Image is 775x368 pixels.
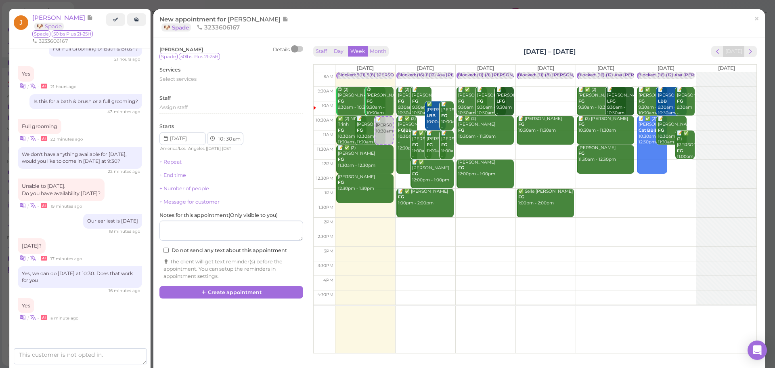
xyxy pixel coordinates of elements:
[18,201,142,210] div: •
[109,288,140,293] span: 09/22/2025 09:57am
[412,171,418,177] b: FG
[658,116,687,145] div: 📝 [PERSON_NAME] 10:30am - 11:30am
[607,87,634,116] div: 📝 [PERSON_NAME] 9:30am - 10:30am
[427,142,433,147] b: FG
[18,179,105,201] div: Unable to [DATE]. Do you have availability [DATE]?
[163,248,169,253] input: Do not send any text about this appointment
[207,146,221,151] span: [DATE]
[357,128,363,133] b: FG
[18,119,61,134] div: Full grooming
[318,263,333,268] span: 3:30pm
[50,204,82,209] span: 09/22/2025 09:54am
[18,266,142,288] div: Yes, we can do [DATE] at 10:30. Does that work for you
[83,214,142,229] div: Our earliest is [DATE]
[677,130,694,172] div: 📝 ✅ (2) [PERSON_NAME] 11:00am - 12:00pm
[49,42,142,57] div: For Full Grooming or Bath & Brush?
[159,76,197,82] span: Select services
[477,87,506,116] div: 📝 [PERSON_NAME] 9:30am - 10:30am
[398,128,412,133] b: FG|BB
[159,53,178,60] span: Spade
[366,87,394,116] div: 😋 [PERSON_NAME] 9:30am - 10:30am
[337,174,394,192] div: [PERSON_NAME] 12:30pm - 1:30pm
[50,315,78,321] span: 09/22/2025 10:12am
[524,47,576,56] h2: [DATE] – [DATE]
[338,99,344,104] b: FG
[197,23,240,31] span: 3233606167
[477,65,494,71] span: [DATE]
[109,229,140,234] span: 09/22/2025 09:54am
[723,46,745,57] button: [DATE]
[537,65,554,71] span: [DATE]
[323,132,333,137] span: 11am
[18,82,142,90] div: •
[179,53,220,60] span: 50lbs Plus 21-25H
[754,13,759,24] span: ×
[338,180,344,185] b: FG
[316,118,333,123] span: 10:30am
[18,134,142,143] div: •
[282,15,288,23] span: Note
[27,84,29,89] i: |
[658,99,667,104] b: LBB
[318,205,333,210] span: 1:30pm
[426,130,446,166] div: 📝 [PERSON_NAME] 11:00am - 12:00pm
[658,65,674,71] span: [DATE]
[163,247,287,254] label: Do not send any text about this appointment
[744,46,757,57] button: next
[159,212,278,219] label: Notes for this appointment ( Only visible to you )
[458,160,514,177] div: [PERSON_NAME] 12:00pm - 1:00pm
[441,130,454,166] div: 📝 [PERSON_NAME] 11:00am - 12:00pm
[273,46,290,53] div: Details
[159,286,303,299] button: Create appointment
[578,122,584,127] b: FG
[52,30,93,38] span: 50lbs Plus 21-25H
[159,104,188,110] span: Assign staff
[441,101,454,137] div: 📝 [PERSON_NAME] 10:00am - 11:00am
[18,238,46,254] div: [DATE]?
[398,116,417,151] div: 📝 ✅ (2) [PERSON_NAME] 10:30am - 12:30pm
[578,145,634,163] div: [PERSON_NAME] 11:30am - 12:30pm
[658,128,664,133] b: FG
[426,101,446,137] div: ✅ [PERSON_NAME] 10:00am - 11:00am
[578,87,626,111] div: 📝 ✅ (2) [PERSON_NAME] 9:30am - 10:30am
[357,65,374,71] span: [DATE]
[578,72,733,78] div: Blocked: (16) (12) Asa [PERSON_NAME] [PERSON_NAME] • Appointment
[163,258,299,280] div: The client will get text reminder(s) before the appointment. You can setup the reminders in appoi...
[398,189,454,206] div: 📝 ✅ [PERSON_NAME] 1:00pm - 2:00pm
[108,169,140,174] span: 09/22/2025 09:51am
[159,95,171,102] label: Staff
[412,99,418,104] b: FG
[496,99,505,104] b: LFG
[638,87,667,116] div: 📝 ✅ [PERSON_NAME] 9:30am - 10:30am
[398,72,556,78] div: Blocked: (16) 11(12) Asa [PERSON_NAME] [PERSON_NAME] • Appointment
[607,99,616,104] b: LFG
[317,147,333,152] span: 11:30am
[658,87,687,116] div: 📝 [PERSON_NAME] 9:30am - 10:30am
[441,113,447,118] b: FG
[412,142,418,147] b: FG
[518,194,524,200] b: FG
[375,117,393,135] div: 📝 [PERSON_NAME] 10:30am
[159,123,174,130] label: Starts
[338,128,344,133] b: FG
[223,146,231,151] span: DST
[322,103,333,108] span: 10am
[458,128,464,133] b: FG
[677,99,683,104] b: FG
[159,172,186,178] a: + End time
[160,146,205,151] span: America/Los_Angeles
[159,185,209,191] a: + Number of people
[14,15,28,30] span: J
[313,46,329,57] button: Staff
[398,194,404,200] b: FG
[412,160,454,183] div: 📝 ✅ [PERSON_NAME] 12:00pm - 1:00pm
[337,72,447,78] div: Blocked: 9(11) 9(8) [PERSON_NAME] • Appointment
[159,15,288,31] span: New appointment for
[329,46,348,57] button: Day
[427,113,436,118] b: LBB
[34,23,64,30] a: 🐶 Spade
[318,88,333,94] span: 9:30am
[337,87,385,111] div: 😋 (2) [PERSON_NAME] 9:30am - 10:30am
[348,46,368,57] button: Week
[159,199,220,205] a: + Message for customer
